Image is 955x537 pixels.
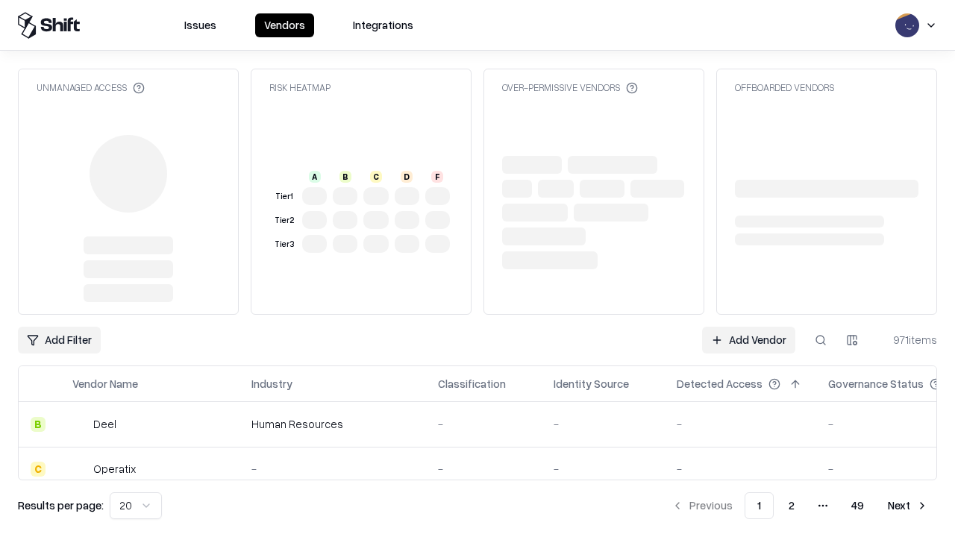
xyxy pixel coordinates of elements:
div: - [554,416,653,432]
div: Classification [438,376,506,392]
button: Integrations [344,13,422,37]
div: Deel [93,416,116,432]
button: 49 [839,492,876,519]
button: 1 [745,492,774,519]
div: - [251,461,414,477]
div: Offboarded Vendors [735,81,834,94]
div: Tier 3 [272,238,296,251]
div: - [677,416,804,432]
div: Identity Source [554,376,629,392]
button: Next [879,492,937,519]
div: C [370,171,382,183]
button: Vendors [255,13,314,37]
img: Deel [72,417,87,432]
div: Tier 2 [272,214,296,227]
div: Human Resources [251,416,414,432]
div: Detected Access [677,376,763,392]
div: Over-Permissive Vendors [502,81,638,94]
div: B [31,417,46,432]
nav: pagination [663,492,937,519]
div: - [677,461,804,477]
div: D [401,171,413,183]
img: Operatix [72,462,87,477]
button: 2 [777,492,807,519]
div: Governance Status [828,376,924,392]
div: Tier 1 [272,190,296,203]
div: - [438,416,530,432]
a: Add Vendor [702,327,795,354]
div: C [31,462,46,477]
div: Risk Heatmap [269,81,331,94]
button: Issues [175,13,225,37]
button: Add Filter [18,327,101,354]
div: F [431,171,443,183]
div: - [554,461,653,477]
div: Industry [251,376,292,392]
p: Results per page: [18,497,104,513]
div: Vendor Name [72,376,138,392]
div: 971 items [877,332,937,348]
div: B [339,171,351,183]
div: Operatix [93,461,136,477]
div: - [438,461,530,477]
div: Unmanaged Access [37,81,145,94]
div: A [309,171,321,183]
